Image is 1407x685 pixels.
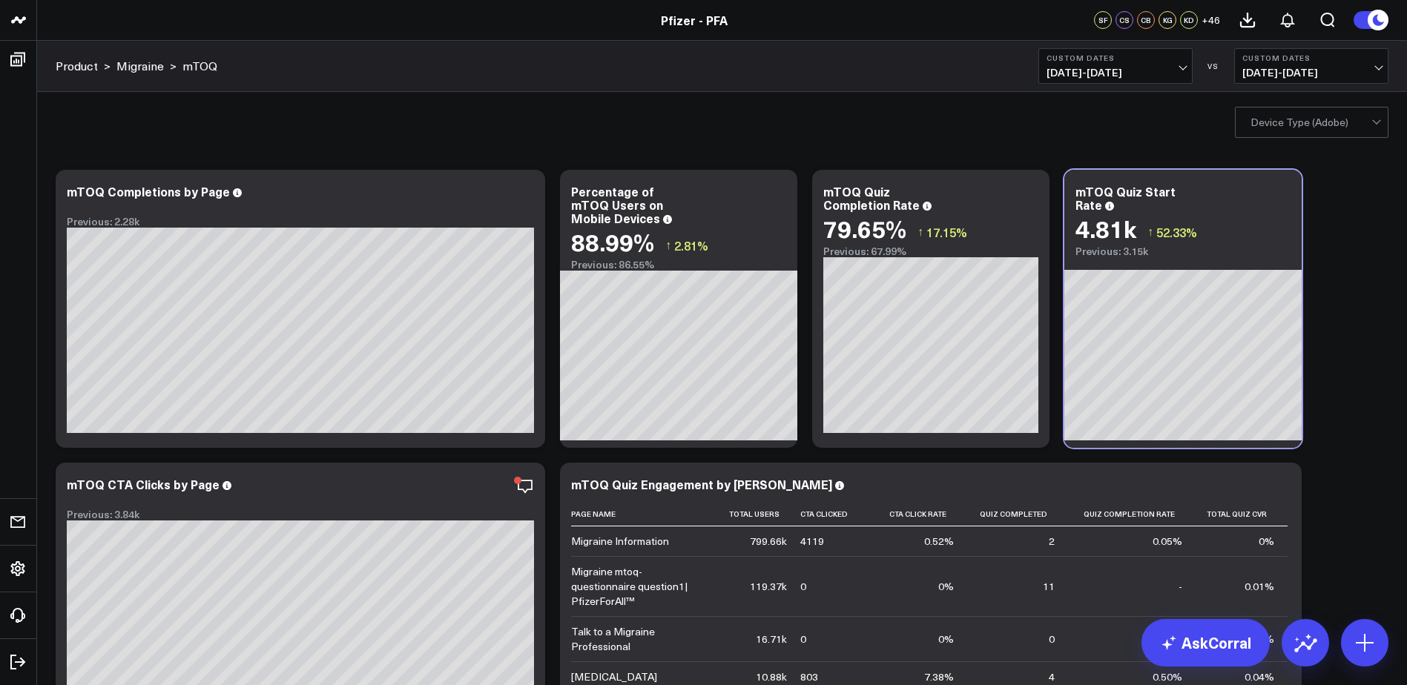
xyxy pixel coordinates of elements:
span: ↑ [665,236,671,255]
span: [DATE] - [DATE] [1047,67,1184,79]
a: AskCorral [1141,619,1270,666]
div: 7.38% [924,669,954,684]
div: 799.66k [750,534,787,549]
div: CB [1137,11,1155,29]
div: 16.71k [756,632,787,646]
th: Total Quiz Cvr [1196,502,1288,526]
div: 0 [800,632,806,646]
div: Talk to a Migraine Professional [571,624,706,654]
div: mTOQ Quiz Completion Rate [823,183,920,213]
div: Previous: 86.55% [571,259,786,271]
div: 0.52% [924,534,954,549]
div: 4 [1049,669,1055,684]
div: 0.04% [1245,669,1274,684]
div: 803 [800,669,818,684]
div: 119.37k [750,579,787,594]
span: 52.33% [1156,224,1197,240]
span: ↑ [1147,222,1153,242]
button: Custom Dates[DATE]-[DATE] [1234,48,1388,84]
div: KD [1180,11,1198,29]
th: Quiz Completion Rate [1068,502,1196,526]
th: Page Name [571,502,719,526]
div: KG [1159,11,1176,29]
div: 0 [1049,632,1055,646]
div: 11 [1043,579,1055,594]
div: mTOQ Completions by Page [67,183,230,199]
div: 0 [800,579,806,594]
div: 0% [1259,534,1274,549]
div: 4119 [800,534,824,549]
div: Percentage of mTOQ Users on Mobile Devices [571,183,663,226]
div: Previous: 3.15k [1075,245,1291,257]
a: mTOQ [182,58,217,74]
div: 88.99% [571,228,654,255]
div: CS [1116,11,1133,29]
div: 2 [1049,534,1055,549]
div: 0% [938,632,954,646]
div: mTOQ Quiz Engagement by [PERSON_NAME] [571,476,832,492]
a: Pfizer - PFA [661,12,728,28]
button: +46 [1202,11,1220,29]
div: mTOQ Quiz Start Rate [1075,183,1176,213]
a: Product [56,58,98,74]
span: [DATE] - [DATE] [1242,67,1380,79]
div: 0.50% [1153,669,1182,684]
div: 0.01% [1245,579,1274,594]
span: 17.15% [926,224,967,240]
div: 10.88k [756,669,787,684]
a: Migraine [116,58,164,74]
th: Cta Click Rate [878,502,967,526]
div: 0.05% [1153,534,1182,549]
div: > [56,58,111,74]
div: 0% [938,579,954,594]
div: Previous: 2.28k [67,216,534,228]
span: + 46 [1202,15,1220,25]
th: Cta Clicked [800,502,878,526]
div: [MEDICAL_DATA] [571,669,657,684]
span: 2.81% [674,237,708,254]
div: - [1179,579,1182,594]
div: Previous: 3.84k [67,509,534,520]
div: SF [1094,11,1112,29]
div: Migraine mtoq-questionnaire question1| PfizerForAll™ [571,564,706,609]
div: 4.81k [1075,215,1136,242]
div: VS [1200,62,1227,70]
span: ↑ [917,222,923,242]
div: > [116,58,177,74]
div: mTOQ CTA Clicks by Page [67,476,220,492]
div: Previous: 67.99% [823,245,1038,257]
b: Custom Dates [1242,53,1380,62]
b: Custom Dates [1047,53,1184,62]
div: 79.65% [823,215,906,242]
div: Migraine Information [571,534,669,549]
th: Total Users [719,502,800,526]
th: Quiz Completed [967,502,1068,526]
button: Custom Dates[DATE]-[DATE] [1038,48,1193,84]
